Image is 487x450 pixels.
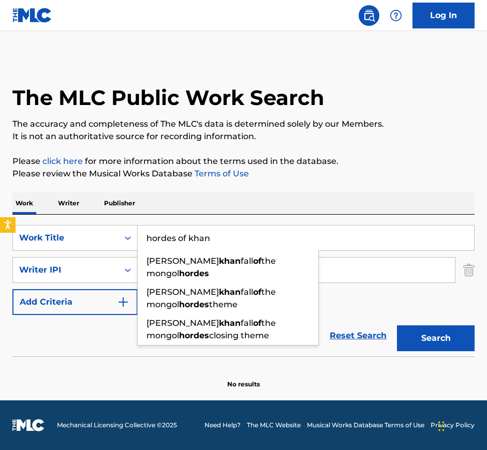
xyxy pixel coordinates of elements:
a: Log In [412,3,475,28]
button: Search [397,325,475,351]
span: [PERSON_NAME] [146,256,219,266]
iframe: Chat Widget [435,400,487,450]
a: Public Search [359,5,379,26]
p: Please review the Musical Works Database [12,168,475,180]
a: Terms of Use [193,169,249,178]
span: fall [241,287,253,297]
strong: hordes [179,299,209,309]
span: [PERSON_NAME] [146,287,219,297]
img: search [363,9,375,22]
p: No results [227,367,260,389]
p: It is not an authoritative source for recording information. [12,130,475,143]
div: Work Title [19,232,112,244]
div: Drag [438,411,445,442]
a: Need Help? [204,421,241,430]
button: Add Criteria [12,289,138,315]
span: closing theme [209,331,269,340]
p: Please for more information about the terms used in the database. [12,155,475,168]
form: Search Form [12,225,475,356]
img: 9d2ae6d4665cec9f34b9.svg [117,296,129,308]
strong: hordes [179,268,209,278]
strong: of [253,256,261,266]
p: Writer [55,192,82,214]
img: MLC Logo [12,8,52,23]
a: click here [42,156,83,166]
img: help [390,9,402,22]
div: Writer IPI [19,264,112,276]
span: fall [241,318,253,328]
span: fall [241,256,253,266]
strong: hordes [179,331,209,340]
a: Musical Works Database Terms of Use [307,421,424,430]
strong: of [253,318,261,328]
img: logo [12,419,45,431]
span: [PERSON_NAME] [146,318,219,328]
strong: khan [219,256,241,266]
a: Reset Search [324,324,392,347]
p: Publisher [101,192,138,214]
h1: The MLC Public Work Search [12,85,324,111]
strong: khan [219,318,241,328]
strong: of [253,287,261,297]
div: Help [386,5,406,26]
a: Privacy Policy [431,421,475,430]
span: Mechanical Licensing Collective © 2025 [57,421,177,430]
span: theme [209,299,238,309]
img: Delete Criterion [463,257,475,283]
strong: khan [219,287,241,297]
p: The accuracy and completeness of The MLC's data is determined solely by our Members. [12,118,475,130]
p: Work [12,192,36,214]
a: The MLC Website [247,421,301,430]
